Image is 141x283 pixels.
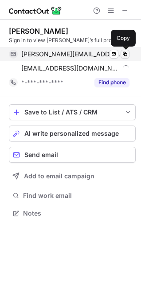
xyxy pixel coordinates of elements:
[9,168,136,184] button: Add to email campaign
[21,50,123,58] span: [PERSON_NAME][EMAIL_ADDRESS][DOMAIN_NAME]
[94,78,129,87] button: Reveal Button
[9,27,68,35] div: [PERSON_NAME]
[9,147,136,163] button: Send email
[9,189,136,202] button: Find work email
[24,151,58,158] span: Send email
[21,64,120,72] span: [EMAIL_ADDRESS][DOMAIN_NAME]
[9,5,62,16] img: ContactOut v5.3.10
[9,36,136,44] div: Sign in to view [PERSON_NAME]’s full profile
[9,207,136,220] button: Notes
[9,104,136,120] button: save-profile-one-click
[23,209,132,217] span: Notes
[23,192,132,200] span: Find work email
[24,109,120,116] div: Save to List / ATS / CRM
[9,126,136,141] button: AI write personalized message
[24,130,119,137] span: AI write personalized message
[24,173,94,180] span: Add to email campaign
